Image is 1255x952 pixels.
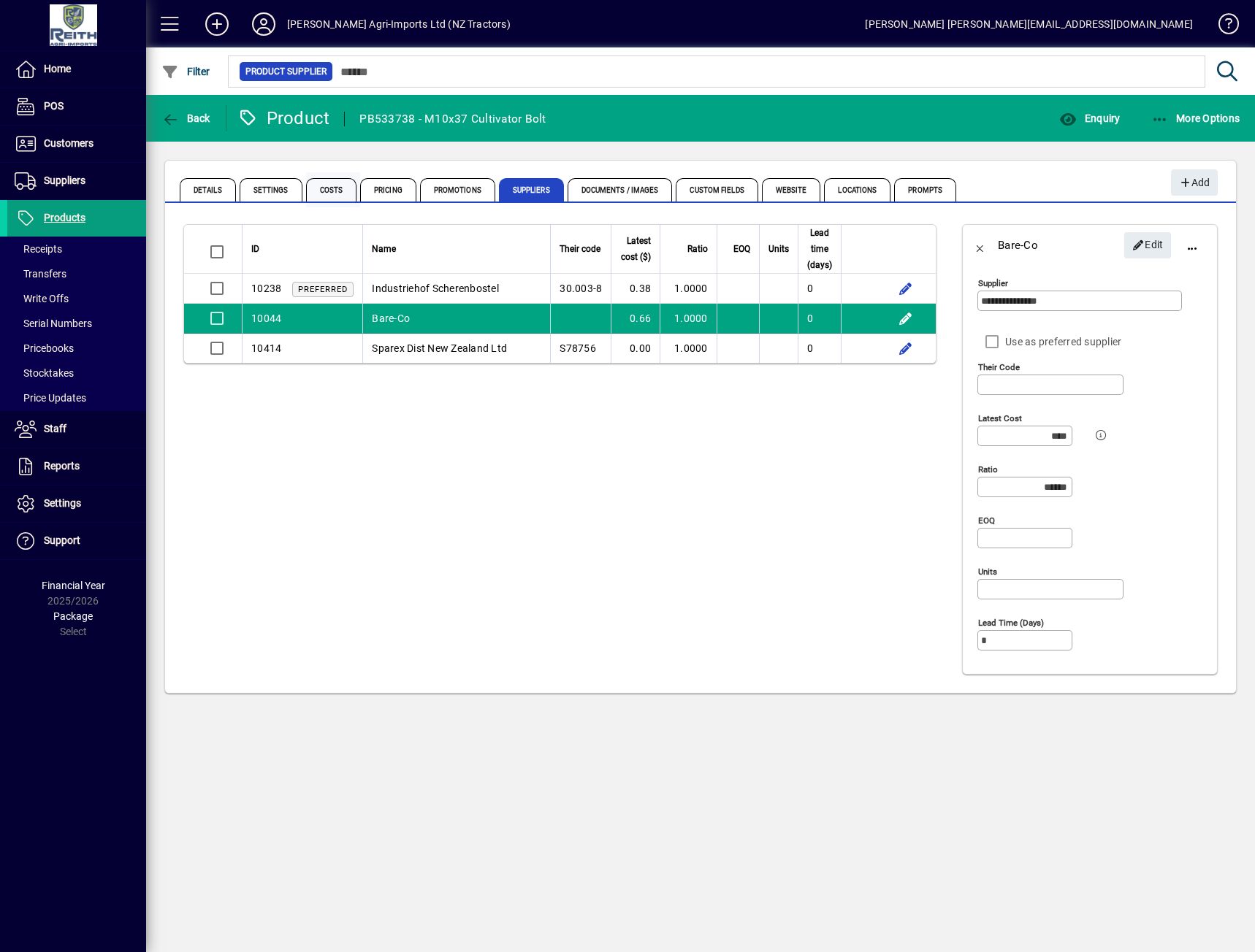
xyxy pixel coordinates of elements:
[894,178,956,201] span: Prompts
[7,88,146,125] a: POS
[7,311,146,336] a: Serial Numbers
[568,178,673,201] span: Documents / Images
[360,178,416,201] span: Pricing
[15,367,74,379] span: Stocktakes
[660,304,717,334] td: 1.0000
[240,11,287,37] button: Profile
[1148,105,1244,131] button: More Options
[7,336,146,361] a: Pricebooks
[1132,233,1164,257] span: Edit
[7,485,146,522] a: Settings
[963,228,998,263] button: Back
[146,105,226,131] app-page-header-button: Back
[237,107,330,130] div: Product
[42,580,105,591] span: Financial Year
[158,105,214,131] button: Back
[1056,105,1124,131] button: Enquiry
[359,107,546,131] div: PB533738 - M10x37 Cultivator Bolt
[978,413,1022,423] mat-label: Latest cost
[687,241,708,257] span: Ratio
[240,178,302,201] span: Settings
[1171,169,1218,196] button: Add
[894,337,918,360] button: Edit
[1175,228,1210,263] button: More options
[420,178,495,201] span: Promotions
[978,362,1020,372] mat-label: Their code
[298,285,348,294] span: Preferred
[560,241,600,257] span: Their code
[372,241,396,257] span: Name
[194,11,240,37] button: Add
[798,274,841,304] td: 0
[1151,112,1240,124] span: More Options
[15,392,86,404] span: Price Updates
[7,261,146,286] a: Transfers
[15,243,62,255] span: Receipts
[306,178,357,201] span: Costs
[245,64,327,79] span: Product Supplier
[798,304,841,334] td: 0
[161,66,210,77] span: Filter
[7,385,146,410] a: Price Updates
[611,334,660,363] td: 0.00
[978,278,1008,288] mat-label: Supplier
[676,178,758,201] span: Custom Fields
[7,361,146,385] a: Stocktakes
[15,293,69,304] span: Write Offs
[251,311,281,326] div: 10044
[251,341,281,356] div: 10414
[362,274,550,304] td: Industriehof Scherenbostel
[1124,232,1171,258] button: Edit
[1059,112,1120,124] span: Enquiry
[15,342,74,354] span: Pricebooks
[865,12,1193,36] div: [PERSON_NAME] [PERSON_NAME][EMAIL_ADDRESS][DOMAIN_NAME]
[44,100,64,112] span: POS
[161,112,210,124] span: Back
[362,334,550,363] td: Sparex Dist New Zealand Ltd
[499,178,564,201] span: Suppliers
[44,174,85,186] span: Suppliers
[894,307,918,330] button: Edit
[733,241,750,257] span: EOQ
[44,63,71,74] span: Home
[7,286,146,311] a: Write Offs
[978,464,998,475] mat-label: Ratio
[44,497,81,509] span: Settings
[44,212,85,223] span: Products
[620,233,651,265] span: Latest cost ($)
[362,304,550,334] td: Bare-Co
[7,237,146,261] a: Receipts
[1208,3,1237,50] a: Knowledge Base
[807,225,832,273] span: Lead time (days)
[611,304,660,334] td: 0.66
[15,318,92,329] span: Serial Numbers
[53,610,93,622] span: Package
[7,523,146,559] a: Support
[44,423,66,434] span: Staff
[180,178,236,201] span: Details
[1178,171,1210,195] span: Add
[824,178,890,201] span: Locations
[15,268,66,280] span: Transfers
[998,234,1038,257] div: Bare-Co
[660,334,717,363] td: 1.0000
[158,58,214,85] button: Filter
[251,281,281,296] div: 10238
[550,334,611,363] td: S78756
[660,274,717,304] td: 1.0000
[894,277,918,300] button: Edit
[978,618,1044,628] mat-label: Lead time (days)
[287,12,511,36] div: [PERSON_NAME] Agri-Imports Ltd (NZ Tractors)
[978,515,995,526] mat-label: EOQ
[7,411,146,448] a: Staff
[7,126,146,162] a: Customers
[978,567,997,577] mat-label: Units
[768,241,789,257] span: Units
[798,334,841,363] td: 0
[611,274,660,304] td: 0.38
[762,178,821,201] span: Website
[44,137,94,149] span: Customers
[7,448,146,485] a: Reports
[7,163,146,199] a: Suppliers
